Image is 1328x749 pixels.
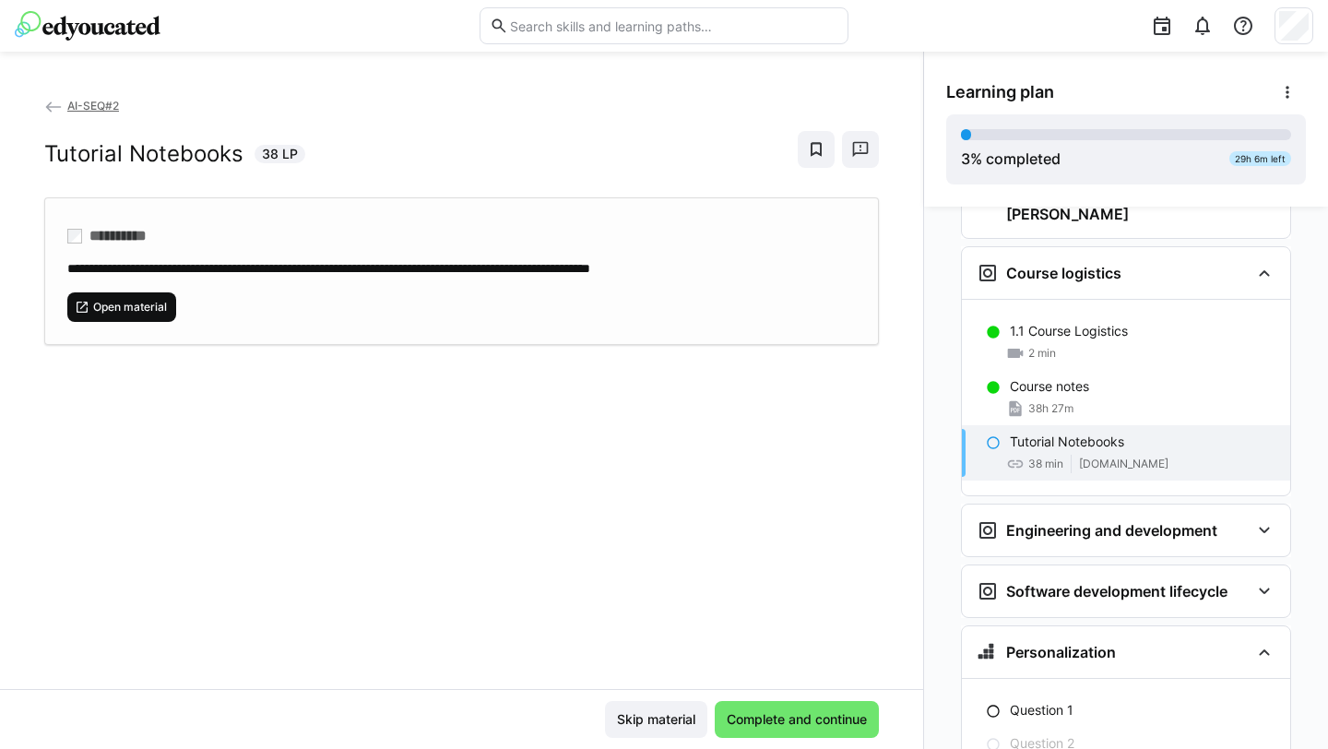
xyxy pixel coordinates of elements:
[262,145,298,163] span: 38 LP
[1028,346,1056,361] span: 2 min
[724,710,870,729] span: Complete and continue
[91,300,169,315] span: Open material
[605,701,707,738] button: Skip material
[961,148,1061,170] div: % completed
[961,149,970,168] span: 3
[1006,643,1116,661] h3: Personalization
[1079,457,1168,471] span: [DOMAIN_NAME]
[1010,433,1124,451] p: Tutorial Notebooks
[508,18,838,34] input: Search skills and learning paths…
[715,701,879,738] button: Complete and continue
[614,710,698,729] span: Skip material
[1006,264,1121,282] h3: Course logistics
[946,82,1054,102] span: Learning plan
[67,99,119,113] span: AI-SEQ#2
[44,140,243,168] h2: Tutorial Notebooks
[1010,322,1128,340] p: 1.1 Course Logistics
[1028,457,1063,471] span: 38 min
[1006,582,1227,600] h3: Software development lifecycle
[1229,151,1291,166] div: 29h 6m left
[1010,701,1073,719] p: Question 1
[1028,401,1073,416] span: 38h 27m
[1006,521,1217,540] h3: Engineering and development
[67,292,176,322] button: Open material
[1010,377,1089,396] p: Course notes
[44,99,119,113] a: AI-SEQ#2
